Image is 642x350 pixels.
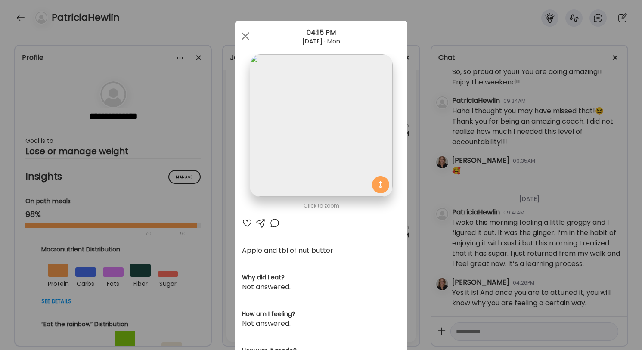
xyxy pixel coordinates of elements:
[242,319,400,329] div: Not answered.
[235,28,407,38] div: 04:15 PM
[235,38,407,45] div: [DATE] · Mon
[242,245,400,256] div: Apple and tbl of nut butter
[242,310,400,319] h3: How am I feeling?
[242,282,400,292] div: Not answered.
[250,54,392,197] img: images%2FmZqu9VpagTe18dCbHwWVMLxYdAy2%2FDmI6qlXtTABzrtfDEURq%2FecNyjFd1rl7KXRuALTLe_1080
[242,273,400,282] h3: Why did I eat?
[242,201,400,211] div: Click to zoom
